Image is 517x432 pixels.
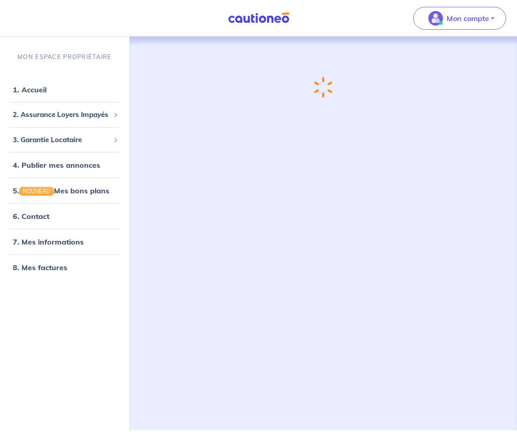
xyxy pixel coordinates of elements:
a: 5.NOUVEAUMes bons plans [13,186,109,195]
div: 7. Mes informations [4,233,126,251]
div: 4. Publier mes annonces [4,156,126,174]
p: MON ESPACE PROPRIÉTAIRE [17,53,112,61]
a: 4. Publier mes annonces [13,160,100,170]
button: illu_account_valid_menu.svgMon compte [413,7,506,30]
a: 8. Mes factures [13,263,67,272]
div: 3. Garantie Locataire [4,131,126,149]
div: 5.NOUVEAUMes bons plans [4,181,126,200]
img: loading-spinner [313,76,333,99]
img: Cautioneo [224,12,293,24]
span: 3. Garantie Locataire [13,134,110,145]
span: 2. Assurance Loyers Impayés [13,110,110,120]
p: Mon compte [447,13,489,24]
a: 1. Accueil [13,85,47,94]
div: 6. Contact [4,207,126,225]
div: 1. Accueil [4,80,126,99]
div: 8. Mes factures [4,258,126,277]
a: 7. Mes informations [13,237,84,246]
div: 2. Assurance Loyers Impayés [4,106,126,124]
a: 6. Contact [13,212,49,221]
img: illu_account_valid_menu.svg [428,11,443,26]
